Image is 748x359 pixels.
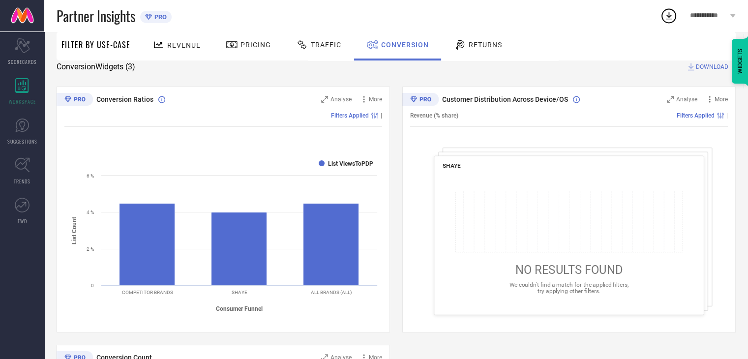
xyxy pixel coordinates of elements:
text: ALL BRANDS (ALL) [311,290,352,295]
span: Conversion Ratios [96,95,153,103]
text: List ViewsToPDP [328,160,373,167]
span: Partner Insights [57,6,135,26]
span: TRENDS [14,178,30,185]
span: Revenue (% share) [410,112,458,119]
span: We couldn’t find a match for the applied filters, try applying other filters. [509,281,628,294]
span: WORKSPACE [9,98,36,105]
div: Premium [402,93,439,108]
text: COMPETITOR BRANDS [122,290,173,295]
span: Revenue [167,41,201,49]
span: More [369,96,382,103]
span: Filters Applied [677,112,715,119]
text: 4 % [87,209,94,215]
span: | [726,112,728,119]
text: 2 % [87,246,94,252]
tspan: List Count [71,216,78,244]
span: PRO [152,13,167,21]
span: | [381,112,382,119]
span: Analyse [330,96,352,103]
span: More [715,96,728,103]
text: SHAYE [232,290,247,295]
span: Returns [469,41,502,49]
div: Premium [57,93,93,108]
span: FWD [18,217,27,225]
tspan: Consumer Funnel [216,305,263,312]
span: Filters Applied [331,112,369,119]
span: Filter By Use-Case [61,39,130,51]
text: 6 % [87,173,94,179]
span: Conversion [381,41,429,49]
span: SCORECARDS [8,58,37,65]
span: Pricing [240,41,271,49]
span: Analyse [676,96,697,103]
text: 0 [91,283,94,288]
span: Conversion Widgets ( 3 ) [57,62,135,72]
svg: Zoom [321,96,328,103]
span: Customer Distribution Across Device/OS [442,95,568,103]
span: NO RESULTS FOUND [515,263,623,277]
span: SHAYE [443,162,461,169]
span: SUGGESTIONS [7,138,37,145]
span: Traffic [311,41,341,49]
div: Open download list [660,7,678,25]
span: DOWNLOAD [696,62,728,72]
svg: Zoom [667,96,674,103]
